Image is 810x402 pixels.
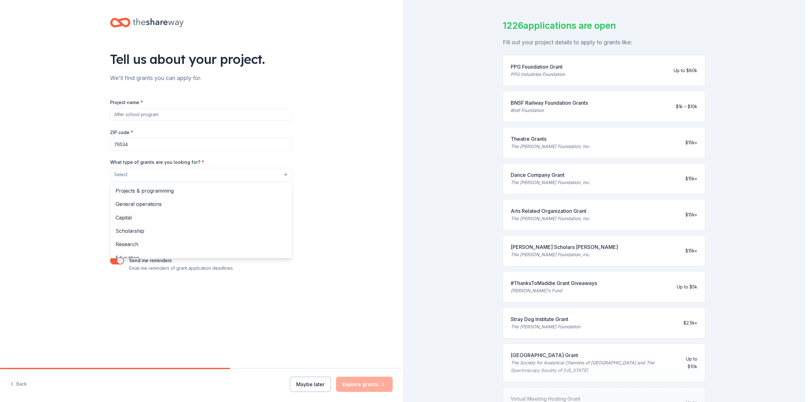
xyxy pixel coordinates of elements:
span: Education [115,254,287,262]
span: Capital [115,213,287,222]
span: Select [114,171,128,178]
button: Select [110,168,292,181]
span: General operations [115,200,287,208]
span: Research [115,240,287,248]
span: Scholarship [115,227,287,235]
div: Select [110,182,292,258]
span: Projects & programming [115,187,287,195]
